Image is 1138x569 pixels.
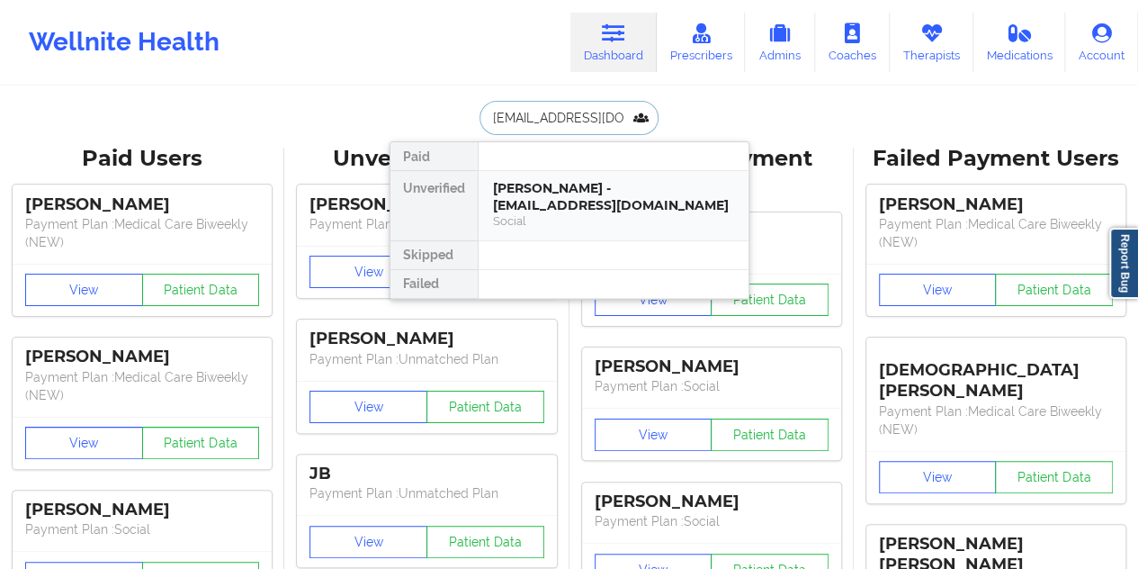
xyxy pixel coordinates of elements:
[426,526,544,558] button: Patient Data
[390,241,478,270] div: Skipped
[595,419,712,451] button: View
[595,492,829,512] div: [PERSON_NAME]
[142,274,260,306] button: Patient Data
[25,215,259,251] p: Payment Plan : Medical Care Biweekly (NEW)
[309,215,543,233] p: Payment Plan : Unmatched Plan
[390,270,478,299] div: Failed
[973,13,1066,72] a: Medications
[879,347,1113,402] div: [DEMOGRAPHIC_DATA][PERSON_NAME]
[426,391,544,423] button: Patient Data
[995,461,1113,493] button: Patient Data
[595,377,829,395] p: Payment Plan : Social
[1109,228,1138,299] a: Report Bug
[309,464,543,484] div: JB
[879,215,1113,251] p: Payment Plan : Medical Care Biweekly (NEW)
[570,13,657,72] a: Dashboard
[142,427,260,459] button: Patient Data
[25,500,259,520] div: [PERSON_NAME]
[25,194,259,215] div: [PERSON_NAME]
[493,213,734,229] div: Social
[309,526,427,558] button: View
[25,368,259,404] p: Payment Plan : Medical Care Biweekly (NEW)
[595,512,829,530] p: Payment Plan : Social
[879,194,1113,215] div: [PERSON_NAME]
[297,145,556,173] div: Unverified Users
[493,180,734,213] div: [PERSON_NAME] - [EMAIL_ADDRESS][DOMAIN_NAME]
[25,347,259,367] div: [PERSON_NAME]
[309,329,543,349] div: [PERSON_NAME]
[711,419,829,451] button: Patient Data
[390,171,478,241] div: Unverified
[390,142,478,171] div: Paid
[309,256,427,288] button: View
[309,391,427,423] button: View
[815,13,890,72] a: Coaches
[866,145,1125,173] div: Failed Payment Users
[25,427,143,459] button: View
[711,284,829,316] button: Patient Data
[309,350,543,368] p: Payment Plan : Unmatched Plan
[890,13,973,72] a: Therapists
[25,274,143,306] button: View
[879,402,1113,438] p: Payment Plan : Medical Care Biweekly (NEW)
[745,13,815,72] a: Admins
[309,484,543,502] p: Payment Plan : Unmatched Plan
[595,284,712,316] button: View
[879,274,997,306] button: View
[879,461,997,493] button: View
[995,274,1113,306] button: Patient Data
[1065,13,1138,72] a: Account
[13,145,272,173] div: Paid Users
[657,13,746,72] a: Prescribers
[309,194,543,215] div: [PERSON_NAME]
[25,520,259,538] p: Payment Plan : Social
[595,357,829,377] div: [PERSON_NAME]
